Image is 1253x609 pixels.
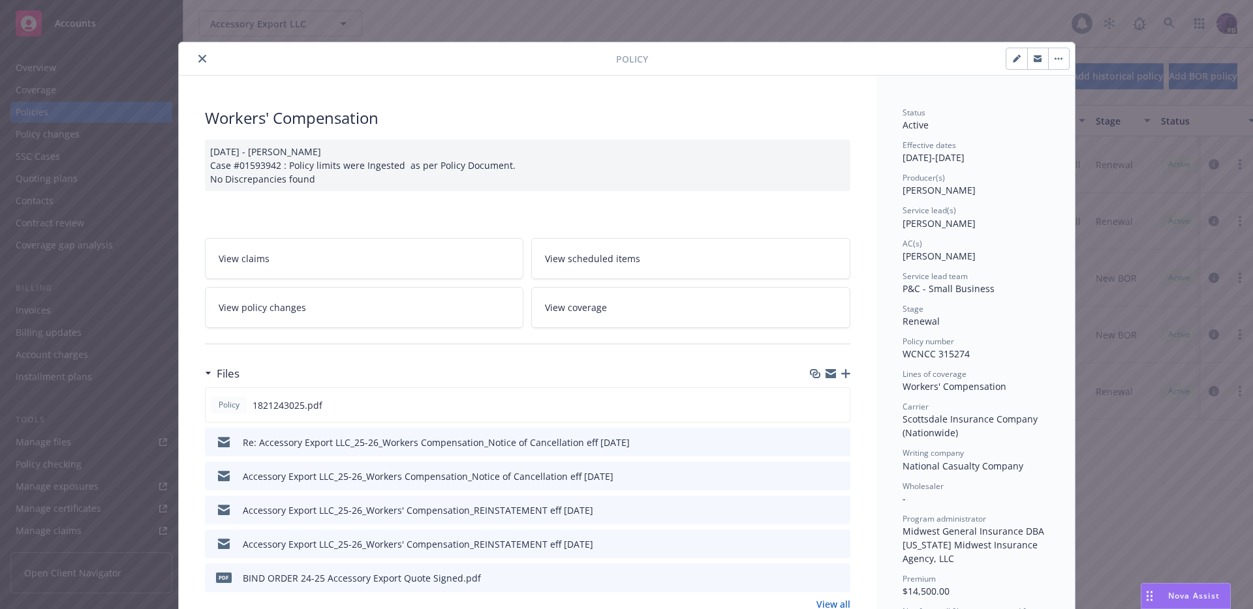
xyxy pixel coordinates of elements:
button: Nova Assist [1141,583,1231,609]
span: Writing company [903,447,964,458]
button: download file [812,571,823,585]
a: View scheduled items [531,238,850,279]
span: Renewal [903,315,940,327]
span: View claims [219,252,270,265]
div: Accessory Export LLC_25-26_Workers Compensation_Notice of Cancellation eff [DATE] [243,469,613,483]
span: Wholesaler [903,481,944,492]
span: [PERSON_NAME] [903,184,976,196]
span: Service lead team [903,271,968,282]
span: Status [903,107,925,118]
button: download file [812,537,823,551]
span: Program administrator [903,513,986,524]
button: preview file [833,537,845,551]
button: download file [812,503,823,517]
span: Active [903,119,929,131]
button: preview file [833,571,845,585]
span: National Casualty Company [903,460,1023,472]
span: Lines of coverage [903,368,967,379]
button: download file [812,398,822,412]
span: Producer(s) [903,172,945,183]
span: WCNCC 315274 [903,348,970,360]
span: - [903,492,906,505]
span: Nova Assist [1168,590,1220,601]
span: Premium [903,573,936,584]
span: Midwest General Insurance DBA [US_STATE] Midwest Insurance Agency, LLC [903,525,1047,565]
span: Stage [903,303,923,314]
a: View coverage [531,287,850,328]
div: Accessory Export LLC_25-26_Workers' Compensation_REINSTATEMENT eff [DATE] [243,503,593,517]
div: Workers' Compensation [903,379,1049,393]
a: View policy changes [205,287,524,328]
div: Files [205,365,240,382]
span: Service lead(s) [903,205,956,216]
span: Policy [616,52,648,66]
button: preview file [833,398,844,412]
button: close [194,51,210,67]
span: Carrier [903,401,929,412]
span: $14,500.00 [903,585,950,597]
button: preview file [833,436,845,449]
div: Re: Accessory Export LLC_25-26_Workers Compensation_Notice of Cancellation eff [DATE] [243,436,630,449]
div: [DATE] - [PERSON_NAME] Case #01593942 : Policy limits were Ingested as per Policy Document. No Di... [205,140,850,191]
div: Drag to move [1141,584,1158,608]
span: Scottsdale Insurance Company (Nationwide) [903,413,1040,439]
button: download file [812,469,823,483]
a: View claims [205,238,524,279]
span: P&C - Small Business [903,282,995,295]
span: [PERSON_NAME] [903,250,976,262]
span: pdf [216,572,232,582]
span: [PERSON_NAME] [903,217,976,230]
span: Policy number [903,336,954,347]
span: Policy [216,399,242,411]
span: View coverage [545,301,607,314]
span: Effective dates [903,140,956,151]
button: download file [812,436,823,449]
h3: Files [217,365,240,382]
div: Accessory Export LLC_25-26_Workers' Compensation_REINSTATEMENT eff [DATE] [243,537,593,551]
span: AC(s) [903,238,922,249]
button: preview file [833,469,845,483]
span: View scheduled items [545,252,640,265]
span: 1821243025.pdf [253,398,322,412]
button: preview file [833,503,845,517]
div: [DATE] - [DATE] [903,140,1049,164]
div: Workers' Compensation [205,107,850,129]
div: BIND ORDER 24-25 Accessory Export Quote Signed.pdf [243,571,481,585]
span: View policy changes [219,301,306,314]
